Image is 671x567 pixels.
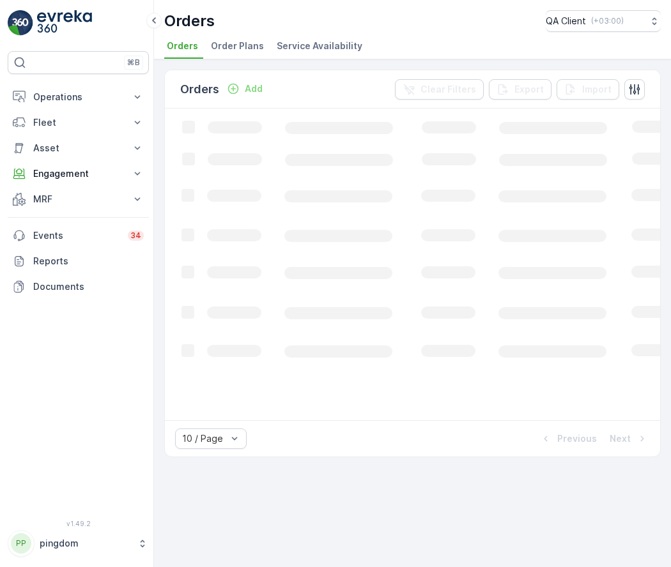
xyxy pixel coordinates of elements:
[557,79,619,100] button: Import
[222,81,268,96] button: Add
[33,280,144,293] p: Documents
[546,10,661,32] button: QA Client(+03:00)
[164,11,215,31] p: Orders
[489,79,551,100] button: Export
[8,10,33,36] img: logo
[395,79,484,100] button: Clear Filters
[37,10,92,36] img: logo_light-DOdMpM7g.png
[33,91,123,103] p: Operations
[40,537,131,550] p: pingdom
[8,248,149,274] a: Reports
[8,161,149,186] button: Engagement
[130,231,141,241] p: 34
[8,110,149,135] button: Fleet
[33,229,120,242] p: Events
[8,274,149,299] a: Documents
[33,142,123,155] p: Asset
[180,80,219,98] p: Orders
[8,186,149,212] button: MRF
[582,83,612,96] p: Import
[33,255,144,268] p: Reports
[33,116,123,129] p: Fleet
[33,193,123,206] p: MRF
[167,40,198,52] span: Orders
[277,40,362,52] span: Service Availability
[557,432,597,445] p: Previous
[610,432,631,445] p: Next
[245,82,263,95] p: Add
[8,84,149,110] button: Operations
[420,83,476,96] p: Clear Filters
[8,530,149,557] button: PPpingdom
[514,83,544,96] p: Export
[8,135,149,161] button: Asset
[8,520,149,527] span: v 1.49.2
[546,15,586,27] p: QA Client
[538,431,598,446] button: Previous
[11,533,31,554] div: PP
[8,223,149,248] a: Events34
[608,431,650,446] button: Next
[127,57,140,68] p: ⌘B
[33,167,123,180] p: Engagement
[211,40,264,52] span: Order Plans
[591,16,624,26] p: ( +03:00 )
